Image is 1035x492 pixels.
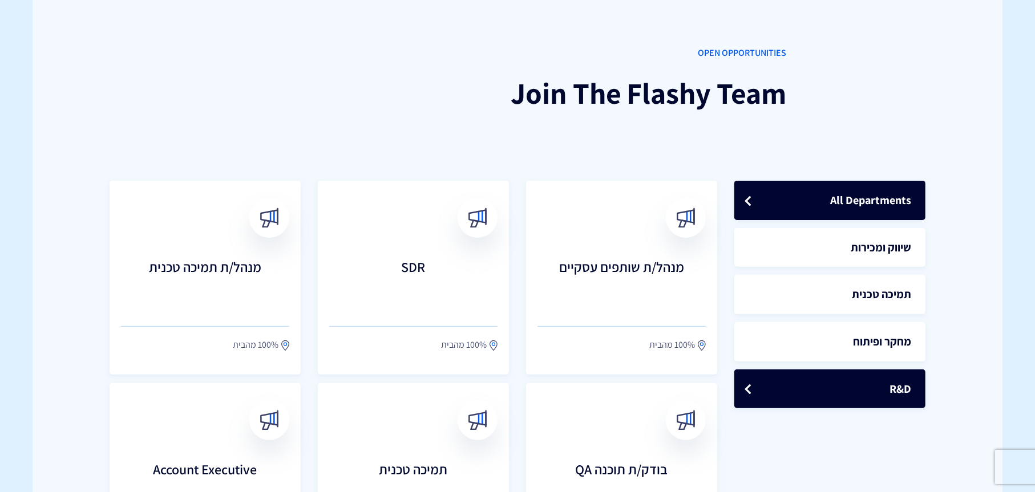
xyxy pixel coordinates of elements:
[734,369,925,409] a: R&D
[676,410,696,430] img: broadcast.svg
[734,181,925,220] a: All Departments
[734,228,925,267] a: שיווק ומכירות
[490,340,498,351] img: location.svg
[526,181,717,375] a: מנהל/ת שותפים עסקיים 100% מהבית
[537,259,706,305] h3: מנהל/ת שותפים עסקיים
[248,77,786,109] h1: Join The Flashy Team
[260,208,280,228] img: broadcast.svg
[734,275,925,314] a: תמיכה טכנית
[441,338,487,352] span: 100% מהבית
[468,410,488,430] img: broadcast.svg
[468,208,488,228] img: broadcast.svg
[649,338,695,352] span: 100% מהבית
[676,208,696,228] img: broadcast.svg
[329,259,498,305] h3: SDR
[734,322,925,361] a: מחקר ופיתוח
[318,181,509,375] a: SDR 100% מהבית
[281,340,289,351] img: location.svg
[233,338,278,352] span: 100% מהבית
[698,340,706,351] img: location.svg
[260,410,280,430] img: broadcast.svg
[248,47,786,60] span: OPEN OPPORTUNITIES
[121,259,289,305] h3: מנהל/ת תמיכה טכנית
[110,181,301,375] a: מנהל/ת תמיכה טכנית 100% מהבית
